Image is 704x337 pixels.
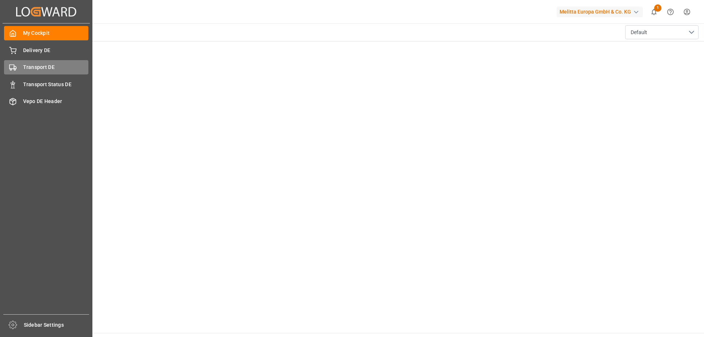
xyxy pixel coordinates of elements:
[23,98,89,105] span: Vepo DE Header
[24,321,89,329] span: Sidebar Settings
[23,63,89,71] span: Transport DE
[625,25,698,39] button: open menu
[4,77,88,91] a: Transport Status DE
[4,43,88,57] a: Delivery DE
[4,26,88,40] a: My Cockpit
[23,81,89,88] span: Transport Status DE
[4,60,88,74] a: Transport DE
[4,94,88,109] a: Vepo DE Header
[23,29,89,37] span: My Cockpit
[23,47,89,54] span: Delivery DE
[631,29,647,36] span: Default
